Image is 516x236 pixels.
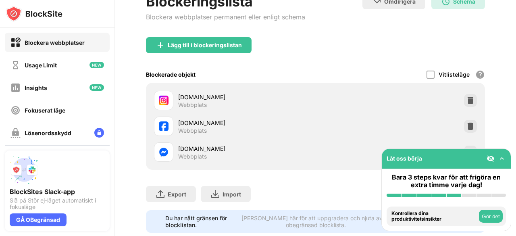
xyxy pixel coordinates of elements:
[6,6,62,22] img: logo-blocksite.svg
[146,13,305,21] div: Blockera webbplatser permanent eller enligt schema
[25,62,57,69] div: Usage Limit
[25,84,47,91] div: Insights
[10,213,67,226] div: GÅ OBegränsad
[25,107,65,114] div: Fokuserat läge
[10,197,105,210] div: Slå på Stör ej-läget automatiskt i fokusläge
[146,71,196,78] div: Blockerade objekt
[498,155,506,163] img: omni-setup-toggle.svg
[159,147,169,157] img: favicons
[487,155,495,163] img: eye-not-visible.svg
[94,128,104,138] img: lock-menu.svg
[10,60,21,70] img: time-usage-off.svg
[479,210,503,223] button: Gör det
[10,128,21,138] img: password-protection-off.svg
[165,215,234,228] div: Du har nått gränsen för blocklistan.
[387,173,506,189] div: Bara 3 steps kvar för att frigöra en extra timme varje dag!
[178,119,316,127] div: [DOMAIN_NAME]
[239,215,393,228] div: [PERSON_NAME] här för att uppgradera och njuta av en obegränsad blocklista.
[89,62,104,68] img: new-icon.svg
[168,42,242,48] div: Lägg till i blockeringslistan
[10,188,105,196] div: BlockSites Slack-app
[178,93,316,101] div: [DOMAIN_NAME]
[159,121,169,131] img: favicons
[168,191,186,198] div: Export
[89,84,104,91] img: new-icon.svg
[10,105,21,115] img: focus-off.svg
[178,127,207,134] div: Webbplats
[25,39,85,46] div: Blockera webbplatser
[178,153,207,160] div: Webbplats
[387,155,422,162] div: Låt oss börja
[25,129,71,136] div: Lösenordsskydd
[223,191,241,198] div: Import
[178,144,316,153] div: [DOMAIN_NAME]
[178,101,207,109] div: Webbplats
[10,38,21,48] img: block-on.svg
[10,155,39,184] img: push-slack.svg
[391,211,477,222] div: Kontrollera dina produktivitetsinsikter
[10,83,21,93] img: insights-off.svg
[439,71,470,78] div: Vitlisteläge
[159,96,169,105] img: favicons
